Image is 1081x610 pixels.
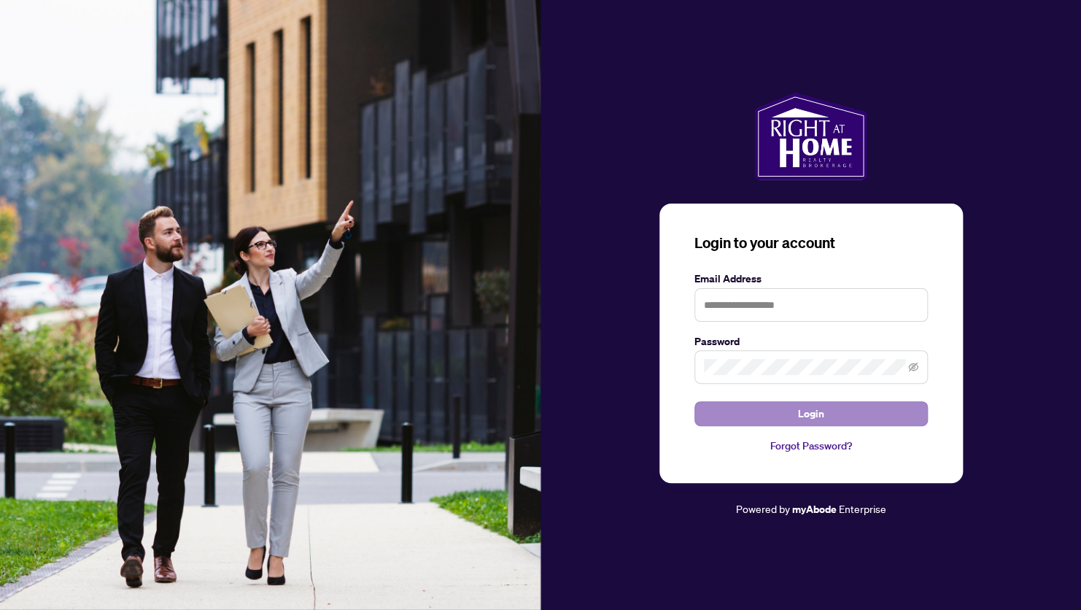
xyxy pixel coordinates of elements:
span: eye-invisible [908,362,918,372]
h3: Login to your account [694,233,928,253]
span: Enterprise [839,502,886,515]
label: Password [694,333,928,350]
span: Powered by [736,502,790,515]
a: myAbode [792,501,837,517]
a: Forgot Password? [694,438,928,454]
img: ma-logo [754,93,867,180]
span: Login [798,402,824,425]
label: Email Address [694,271,928,287]
button: Login [694,401,928,426]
